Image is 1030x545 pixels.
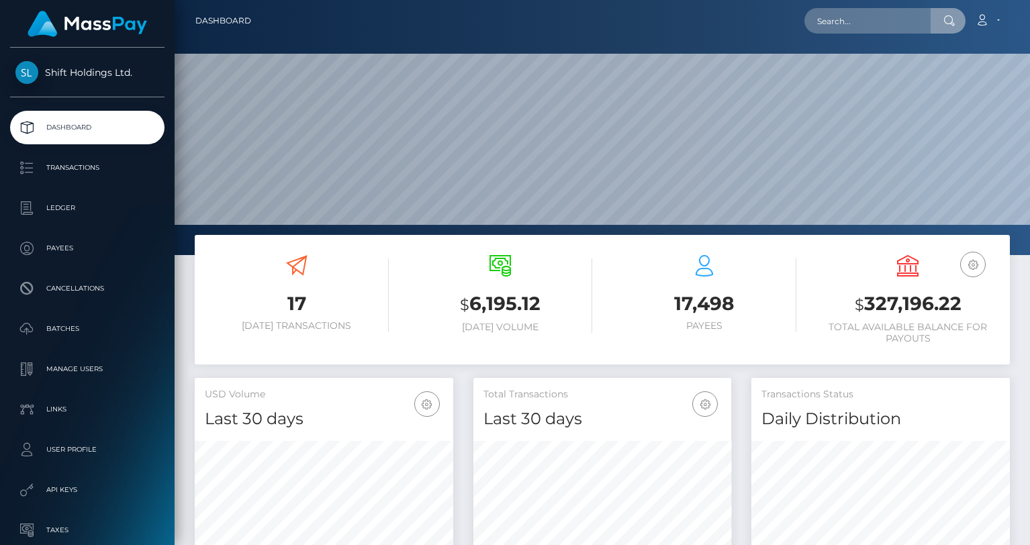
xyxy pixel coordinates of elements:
[483,407,722,431] h4: Last 30 days
[15,158,159,178] p: Transactions
[612,320,796,332] h6: Payees
[409,321,593,333] h6: [DATE] Volume
[15,198,159,218] p: Ledger
[761,407,1000,431] h4: Daily Distribution
[28,11,147,37] img: MassPay Logo
[15,319,159,339] p: Batches
[15,359,159,379] p: Manage Users
[205,407,443,431] h4: Last 30 days
[195,7,251,35] a: Dashboard
[15,61,38,84] img: Shift Holdings Ltd.
[205,291,389,317] h3: 17
[10,393,165,426] a: Links
[10,191,165,225] a: Ledger
[612,291,796,317] h3: 17,498
[10,473,165,507] a: API Keys
[205,320,389,332] h6: [DATE] Transactions
[10,272,165,305] a: Cancellations
[15,440,159,460] p: User Profile
[15,480,159,500] p: API Keys
[804,8,931,34] input: Search...
[15,520,159,540] p: Taxes
[205,388,443,401] h5: USD Volume
[409,291,593,318] h3: 6,195.12
[816,291,1000,318] h3: 327,196.22
[855,295,864,314] small: $
[15,399,159,419] p: Links
[15,279,159,299] p: Cancellations
[10,433,165,466] a: User Profile
[10,66,165,79] span: Shift Holdings Ltd.
[483,388,722,401] h5: Total Transactions
[15,117,159,138] p: Dashboard
[10,232,165,265] a: Payees
[10,352,165,386] a: Manage Users
[10,111,165,144] a: Dashboard
[10,151,165,185] a: Transactions
[816,321,1000,344] h6: Total Available Balance for Payouts
[15,238,159,258] p: Payees
[10,312,165,346] a: Batches
[761,388,1000,401] h5: Transactions Status
[460,295,469,314] small: $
